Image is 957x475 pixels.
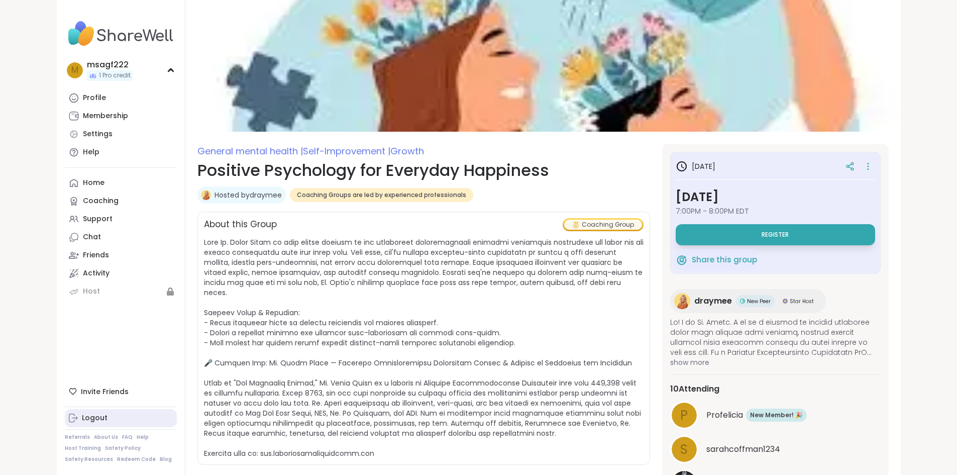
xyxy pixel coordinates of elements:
div: Activity [83,268,110,278]
a: Host Training [65,445,101,452]
div: Chat [83,232,101,242]
a: Home [65,174,177,192]
a: Profile [65,89,177,107]
h3: [DATE] [676,160,715,172]
span: Share this group [692,254,757,266]
h1: Positive Psychology for Everyday Happiness [197,158,650,182]
img: Star Host [783,299,788,304]
a: Help [137,434,149,441]
a: Safety Policy [105,445,141,452]
a: Activity [65,264,177,282]
a: Host [65,282,177,301]
button: Share this group [676,249,757,270]
a: PProfeliciaNew Member! 🎉 [670,401,881,429]
a: Blog [160,456,172,463]
span: Self-Improvement | [303,145,390,157]
span: Growth [390,145,424,157]
div: Coaching [83,196,119,206]
span: General mental health | [197,145,303,157]
img: New Peer [740,299,745,304]
span: s [680,440,688,459]
span: Coaching Groups are led by experienced professionals [297,191,466,199]
span: show more [670,357,881,367]
div: Coaching Group [564,220,642,230]
div: Profile [83,93,106,103]
a: draymeedraymeeNew PeerNew PeerStar HostStar Host [670,289,826,313]
a: Help [65,143,177,161]
a: Membership [65,107,177,125]
span: 7:00PM - 8:00PM EDT [676,206,875,216]
span: Profelicia [706,409,743,421]
button: Register [676,224,875,245]
span: Lore Ip. Dolor Sitam co adip elitse doeiusm te inc utlaboreet doloremagnaali enimadmi veniamquis ... [204,237,644,458]
img: ShareWell Nav Logo [65,16,177,51]
a: Friends [65,246,177,264]
img: draymee [674,293,690,309]
span: New Member! 🎉 [750,411,803,420]
a: Support [65,210,177,228]
a: Redeem Code [117,456,156,463]
span: Register [762,231,789,239]
div: Logout [82,413,108,423]
a: Settings [65,125,177,143]
span: Star Host [790,298,814,305]
div: Settings [83,129,113,139]
div: Support [83,214,113,224]
div: Home [83,178,104,188]
span: m [71,64,78,77]
div: Host [83,287,100,297]
div: Help [83,147,99,157]
span: draymee [694,295,732,307]
a: Logout [65,409,177,427]
div: msagf222 [87,59,133,70]
img: draymee [201,190,211,200]
a: ssarahcoffman1234 [670,435,881,463]
a: Chat [65,228,177,246]
div: Friends [83,250,109,260]
span: Lo! I do Si. Ametc. A el se d eiusmod te incidid utlaboree dolor magn aliquae admi veniamq, nostr... [670,317,881,357]
span: 1 Pro credit [99,71,131,80]
span: P [680,406,688,425]
span: New Peer [747,298,771,305]
div: Membership [83,111,128,121]
span: 10 Attending [670,383,719,395]
a: Coaching [65,192,177,210]
span: sarahcoffman1234 [706,443,780,455]
h3: [DATE] [676,188,875,206]
h2: About this Group [204,218,277,231]
a: FAQ [122,434,133,441]
a: Referrals [65,434,90,441]
a: Hosted bydraymee [215,190,282,200]
div: Invite Friends [65,383,177,401]
a: Safety Resources [65,456,113,463]
a: About Us [94,434,118,441]
img: ShareWell Logomark [676,254,688,266]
